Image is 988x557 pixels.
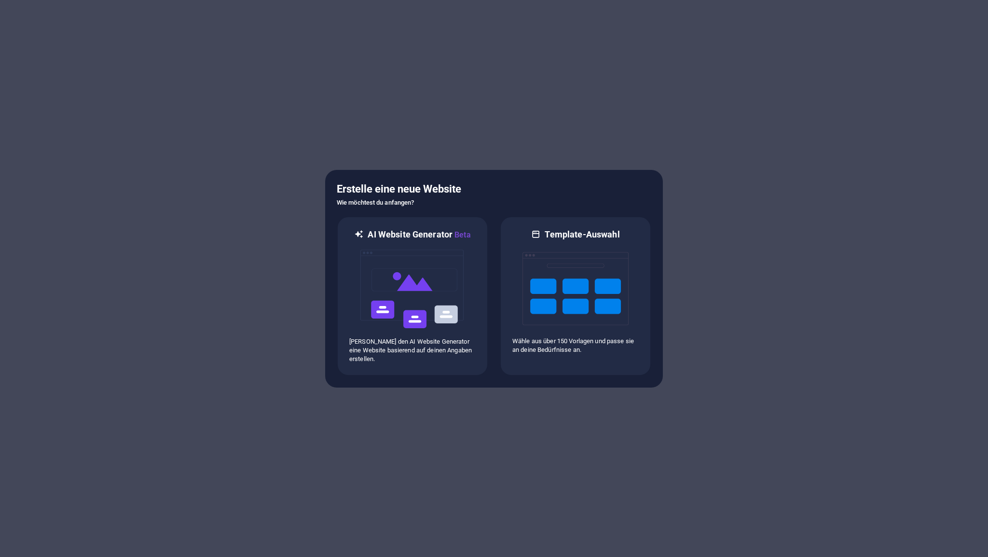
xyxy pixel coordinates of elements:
[337,216,488,376] div: AI Website GeneratorBetaai[PERSON_NAME] den AI Website Generator eine Website basierend auf deine...
[337,181,651,197] h5: Erstelle eine neue Website
[359,241,466,337] img: ai
[337,197,651,209] h6: Wie möchtest du anfangen?
[453,230,471,239] span: Beta
[545,229,619,240] h6: Template-Auswahl
[349,337,476,363] p: [PERSON_NAME] den AI Website Generator eine Website basierend auf deinen Angaben erstellen.
[368,229,470,241] h6: AI Website Generator
[500,216,651,376] div: Template-AuswahlWähle aus über 150 Vorlagen und passe sie an deine Bedürfnisse an.
[512,337,639,354] p: Wähle aus über 150 Vorlagen und passe sie an deine Bedürfnisse an.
